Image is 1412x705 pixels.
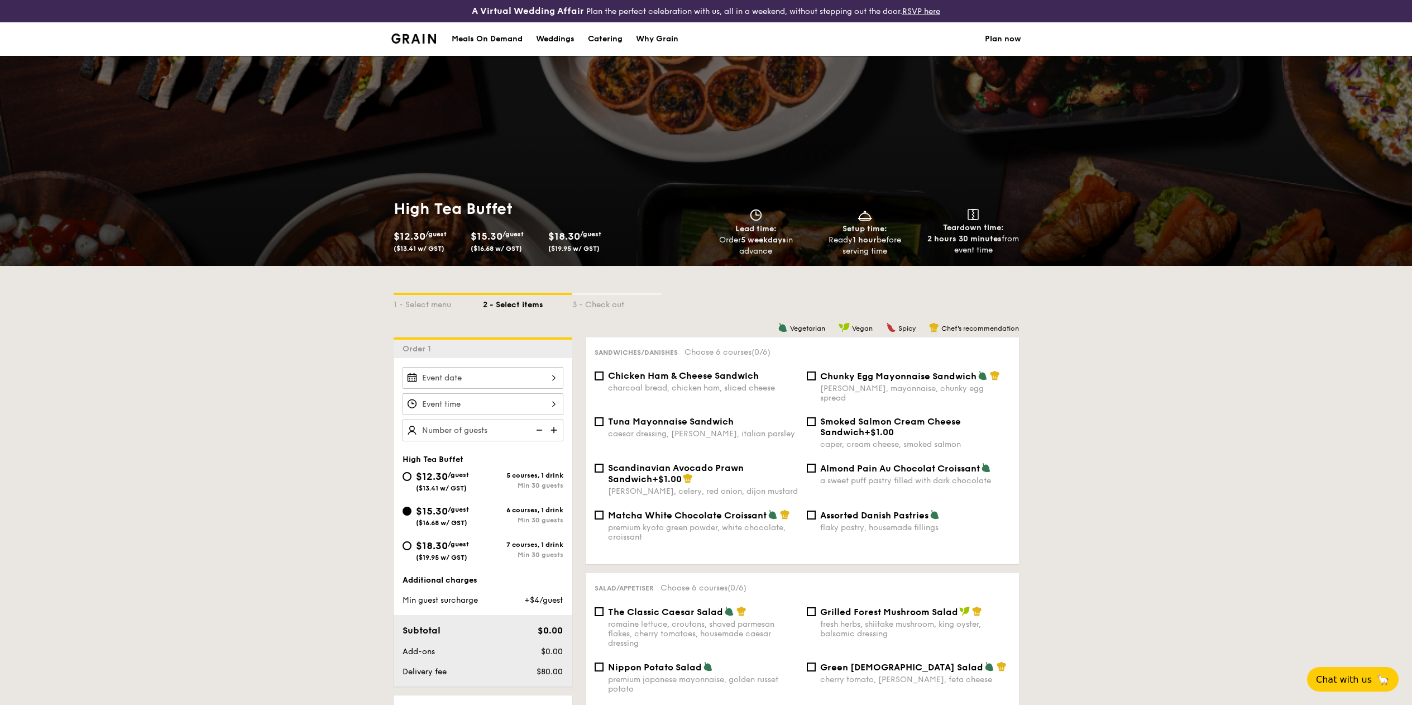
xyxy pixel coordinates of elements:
strong: 5 weekdays [741,235,786,245]
div: Ready before serving time [815,235,915,257]
span: +$1.00 [864,427,894,437]
div: caesar dressing, [PERSON_NAME], italian parsley [608,429,798,439]
div: 5 courses, 1 drink [483,471,563,479]
input: The Classic Caesar Saladromaine lettuce, croutons, shaved parmesan flakes, cherry tomatoes, house... [595,607,604,616]
div: 1 - Select menu [394,295,483,311]
span: Smoked Salmon Cream Cheese Sandwich [820,416,961,437]
img: icon-chef-hat.a58ddaea.svg [990,370,1000,380]
span: ($13.41 w/ GST) [416,484,467,492]
span: /guest [425,230,447,238]
span: Subtotal [403,625,441,636]
img: icon-chef-hat.a58ddaea.svg [972,606,982,616]
div: premium kyoto green powder, white chocolate, croissant [608,523,798,542]
input: $18.30/guest($19.95 w/ GST)7 courses, 1 drinkMin 30 guests [403,541,411,550]
button: Chat with us🦙 [1307,667,1399,692]
span: Almond Pain Au Chocolat Croissant [820,463,980,474]
span: /guest [448,540,469,548]
img: icon-vegetarian.fe4039eb.svg [981,463,991,473]
span: Min guest surcharge [403,596,478,605]
div: [PERSON_NAME], celery, red onion, dijon mustard [608,487,798,496]
input: Green [DEMOGRAPHIC_DATA] Saladcherry tomato, [PERSON_NAME], feta cheese [807,663,816,671]
img: icon-chef-hat.a58ddaea.svg [683,473,693,483]
h4: A Virtual Wedding Affair [472,4,584,18]
input: Almond Pain Au Chocolat Croissanta sweet puff pastry filled with dark chocolate [807,464,816,473]
img: icon-add.58712e84.svg [547,420,563,441]
span: /guest [502,230,524,238]
img: icon-vegetarian.fe4039eb.svg [703,661,713,671]
span: ($16.68 w/ GST) [471,245,522,253]
input: Chunky Egg Mayonnaise Sandwich[PERSON_NAME], mayonnaise, chunky egg spread [807,371,816,380]
span: Green [DEMOGRAPHIC_DATA] Salad [820,662,983,673]
div: Why Grain [636,22,678,56]
input: Smoked Salmon Cream Cheese Sandwich+$1.00caper, cream cheese, smoked salmon [807,417,816,426]
div: 7 courses, 1 drink [483,541,563,549]
a: Plan now [985,22,1021,56]
a: Catering [581,22,629,56]
div: fresh herbs, shiitake mushroom, king oyster, balsamic dressing [820,620,1010,639]
span: /guest [580,230,601,238]
img: icon-chef-hat.a58ddaea.svg [997,661,1007,671]
span: $0.00 [541,647,563,656]
span: Salad/Appetiser [595,584,654,592]
img: icon-reduce.1d2dbef1.svg [530,420,547,441]
img: icon-vegetarian.fe4039eb.svg [778,322,788,332]
div: charcoal bread, chicken ham, sliced cheese [608,383,798,393]
div: from event time [923,234,1023,256]
a: Weddings [529,22,581,56]
img: icon-vegetarian.fe4039eb.svg [930,509,940,520]
strong: 1 hour [853,235,877,245]
span: /guest [448,471,469,479]
span: $15.30 [471,230,502,242]
span: Vegetarian [790,325,825,332]
span: 🦙 [1376,673,1390,686]
span: Add-ons [403,647,435,656]
img: icon-vegetarian.fe4039eb.svg [724,606,734,616]
input: $12.30/guest($13.41 w/ GST)5 courses, 1 drinkMin 30 guests [403,472,411,481]
img: icon-chef-hat.a58ddaea.svg [736,606,746,616]
input: Nippon Potato Saladpremium japanese mayonnaise, golden russet potato [595,663,604,671]
input: Assorted Danish Pastriesflaky pastry, housemade fillings [807,511,816,520]
img: icon-dish.430c3a2e.svg [856,209,873,221]
span: Chunky Egg Mayonnaise Sandwich [820,371,977,382]
div: 3 - Check out [572,295,662,311]
img: icon-vegetarian.fe4039eb.svg [768,509,778,520]
span: /guest [448,506,469,513]
img: icon-vegetarian.fe4039eb.svg [984,661,994,671]
input: Event time [403,393,563,415]
div: cherry tomato, [PERSON_NAME], feta cheese [820,675,1010,684]
img: icon-chef-hat.a58ddaea.svg [929,322,939,332]
div: caper, cream cheese, smoked salmon [820,440,1010,449]
img: icon-clock.2db775ea.svg [748,209,764,221]
div: premium japanese mayonnaise, golden russet potato [608,675,798,694]
img: icon-vegan.f8ff3823.svg [959,606,970,616]
div: Min 30 guests [483,516,563,524]
img: Grain [391,34,437,44]
span: Scandinavian Avocado Prawn Sandwich [608,463,744,484]
span: Vegan [852,325,873,332]
span: $18.30 [548,230,580,242]
img: icon-vegetarian.fe4039eb.svg [978,370,988,380]
div: romaine lettuce, croutons, shaved parmesan flakes, cherry tomatoes, housemade caesar dressing [608,620,798,648]
div: Order in advance [706,235,806,257]
span: ($13.41 w/ GST) [394,245,444,253]
span: $15.30 [416,505,448,517]
span: Choose 6 courses [685,347,770,357]
span: Teardown time: [943,223,1004,232]
span: High Tea Buffet [403,455,463,464]
img: icon-vegan.f8ff3823.svg [839,322,850,332]
div: [PERSON_NAME], mayonnaise, chunky egg spread [820,384,1010,403]
span: Delivery fee [403,667,447,677]
input: Number of guests [403,420,563,441]
span: Chicken Ham & Cheese Sandwich [608,370,759,381]
span: $0.00 [538,625,563,636]
span: +$1.00 [652,474,682,484]
span: (0/6) [752,347,770,357]
span: Choose 6 courses [660,583,746,593]
img: icon-teardown.65201eee.svg [968,209,979,220]
span: Order 1 [403,344,435,354]
div: Min 30 guests [483,551,563,559]
input: Event date [403,367,563,389]
div: Weddings [536,22,575,56]
input: Tuna Mayonnaise Sandwichcaesar dressing, [PERSON_NAME], italian parsley [595,417,604,426]
span: $80.00 [537,667,563,677]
